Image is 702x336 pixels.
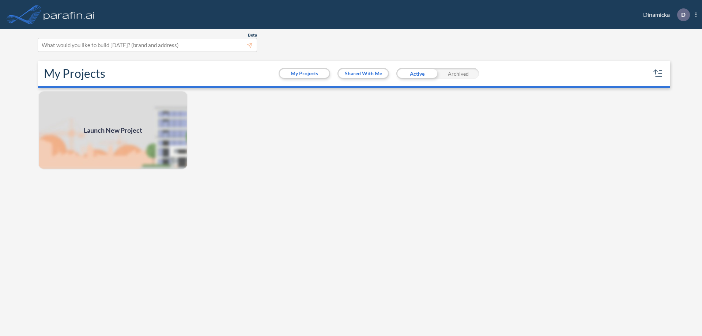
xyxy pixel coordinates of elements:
[280,69,329,78] button: My Projects
[42,7,96,22] img: logo
[248,32,257,38] span: Beta
[38,91,188,170] a: Launch New Project
[652,68,664,79] button: sort
[339,69,388,78] button: Shared With Me
[438,68,479,79] div: Archived
[84,125,142,135] span: Launch New Project
[681,11,686,18] p: D
[396,68,438,79] div: Active
[632,8,697,21] div: Dinamicka
[44,67,105,80] h2: My Projects
[38,91,188,170] img: add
